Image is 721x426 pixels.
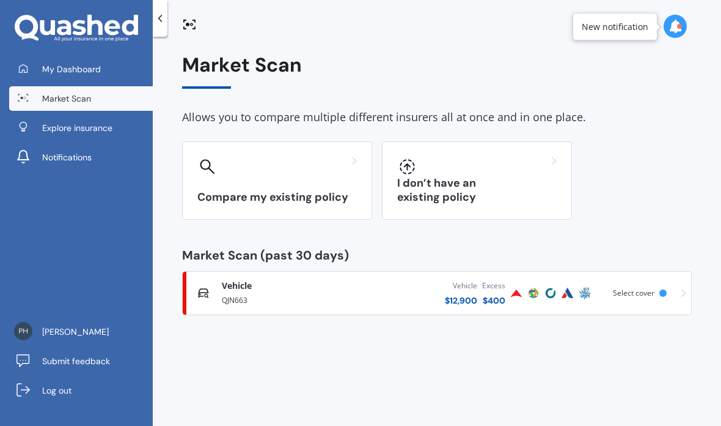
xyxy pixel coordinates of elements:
img: Provident [509,286,524,301]
div: New notification [582,21,648,33]
span: Market Scan [42,92,91,105]
div: Market Scan [182,54,692,89]
a: Explore insurance [9,116,153,140]
a: [PERSON_NAME] [9,319,153,344]
h3: Compare my existing policy [197,190,357,204]
a: Submit feedback [9,349,153,373]
div: QJN663 [222,292,353,307]
div: Vehicle [445,280,477,292]
img: Cove [543,286,558,301]
span: Notifications [42,151,92,163]
span: My Dashboard [42,63,101,75]
span: Vehicle [222,280,252,292]
a: Notifications [9,145,153,170]
span: [PERSON_NAME] [42,326,109,338]
a: VehicleQJN663Vehicle$12,900Excess$400ProvidentProtectaCoveAutosureAMPSelect cover [182,271,692,315]
div: Allows you to compare multiple different insurers all at once and in one place. [182,108,692,127]
div: $ 400 [482,294,505,307]
div: Market Scan (past 30 days) [182,249,692,261]
a: Log out [9,378,153,403]
span: Submit feedback [42,355,110,367]
span: Log out [42,384,71,397]
a: My Dashboard [9,57,153,81]
span: Explore insurance [42,122,112,134]
span: Select cover [613,288,654,298]
div: Excess [482,280,505,292]
img: Autosure [560,286,575,301]
a: Market Scan [9,86,153,111]
div: $ 12,900 [445,294,477,307]
img: Protecta [526,286,541,301]
img: AMP [577,286,592,301]
img: 493392fb4cf4d9a317593674b2bf7e65 [14,322,32,340]
h3: I don’t have an existing policy [397,176,557,204]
